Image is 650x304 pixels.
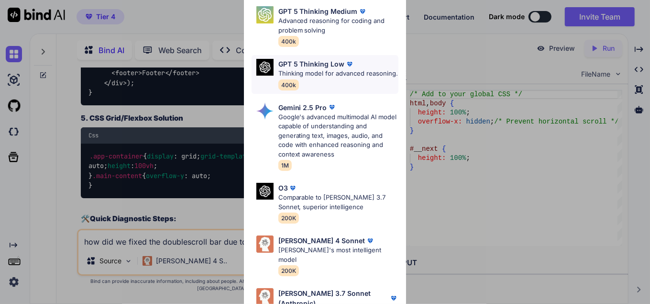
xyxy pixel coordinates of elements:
p: O3 [278,183,288,193]
img: premium [358,7,367,16]
p: Gemini 2.5 Pro [278,102,327,113]
img: premium [327,102,337,112]
img: premium [365,236,375,246]
span: 200K [278,265,299,276]
img: Pick Models [256,6,274,23]
p: Advanced reasoning for coding and problem solving [278,16,399,35]
img: Pick Models [256,236,274,253]
img: premium [345,59,354,69]
p: Comparable to [PERSON_NAME] 3.7 Sonnet, superior intelligence [278,193,399,212]
p: [PERSON_NAME] 4 Sonnet [278,236,365,246]
img: premium [389,293,398,303]
p: GPT 5 Thinking Low [278,59,345,69]
p: GPT 5 Thinking Medium [278,6,358,16]
p: Google's advanced multimodal AI model capable of understanding and generating text, images, audio... [278,113,399,159]
img: Pick Models [256,59,274,76]
img: Pick Models [256,183,274,200]
p: Thinking model for advanced reasoning. [278,69,398,79]
span: 400k [278,79,299,90]
span: 200K [278,213,299,224]
img: Pick Models [256,102,274,120]
p: [PERSON_NAME]'s most intelligent model [278,246,399,264]
span: 1M [278,160,292,171]
span: 400k [278,36,299,47]
img: premium [288,183,297,193]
